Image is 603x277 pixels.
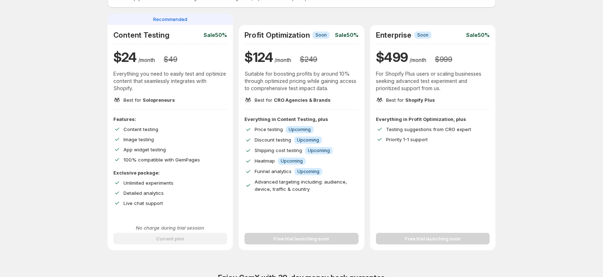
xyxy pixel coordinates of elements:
span: App widget testing [123,147,166,152]
span: Content testing [123,126,158,132]
h2: Profit Optimization [244,31,310,39]
span: Funnel analytics [255,168,292,174]
span: Advanced targeting including: audience, device, traffic & country [255,179,347,192]
p: Everything you need to easily test and optimize content that seamlessly integrates with Shopify. [113,70,227,92]
p: Best for [386,96,435,104]
h1: $ 24 [113,49,137,66]
span: Shopify Plus [405,97,435,103]
h3: $ 999 [435,55,452,64]
span: Soon [315,32,327,38]
span: Heatmap [255,158,275,164]
span: Live chat support [123,200,163,206]
span: Image testing [123,137,154,142]
span: Priority 1-1 support [386,137,428,142]
p: Everything in Content Testing, plus [244,116,359,123]
span: Upcoming [289,127,311,133]
span: Upcoming [297,137,319,143]
p: Exclusive package: [113,169,227,176]
p: Best for [255,96,331,104]
span: Soon [417,32,428,38]
p: /month [138,56,155,64]
span: Testing suggestions from CRO expert [386,126,471,132]
h1: $ 124 [244,49,273,66]
h3: $ 49 [164,55,177,64]
span: Recommended [153,16,187,23]
p: Features: [113,116,227,123]
span: Upcoming [308,148,330,154]
p: /month [410,56,426,64]
p: Everything in Profit Optimization, plus [376,116,490,123]
span: Upcoming [297,169,319,175]
h2: Enterprise [376,31,411,39]
span: Discount testing [255,137,291,143]
span: Price testing [255,126,283,132]
p: /month [275,56,291,64]
span: CRO Agencies & Brands [274,97,331,103]
p: Best for [123,96,175,104]
p: Sale 50% [466,32,490,39]
span: Solopreneurs [143,97,175,103]
span: Shipping cost testing [255,147,302,153]
h2: Content Testing [113,31,169,39]
p: Suitable for boosting profits by around 10% through optimized pricing while gaining access to com... [244,70,359,92]
span: Detailed analytics [123,190,164,196]
p: Sale 50% [204,32,227,39]
p: No charge during trial session [113,224,227,231]
p: Sale 50% [335,32,359,39]
h3: $ 249 [300,55,317,64]
h1: $ 499 [376,49,408,66]
p: For Shopify Plus users or scaling businesses seeking advanced test experiment and prioritized sup... [376,70,490,92]
span: 100% compatible with GemPages [123,157,200,163]
span: Upcoming [281,158,303,164]
span: Unlimited experiments [123,180,173,186]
